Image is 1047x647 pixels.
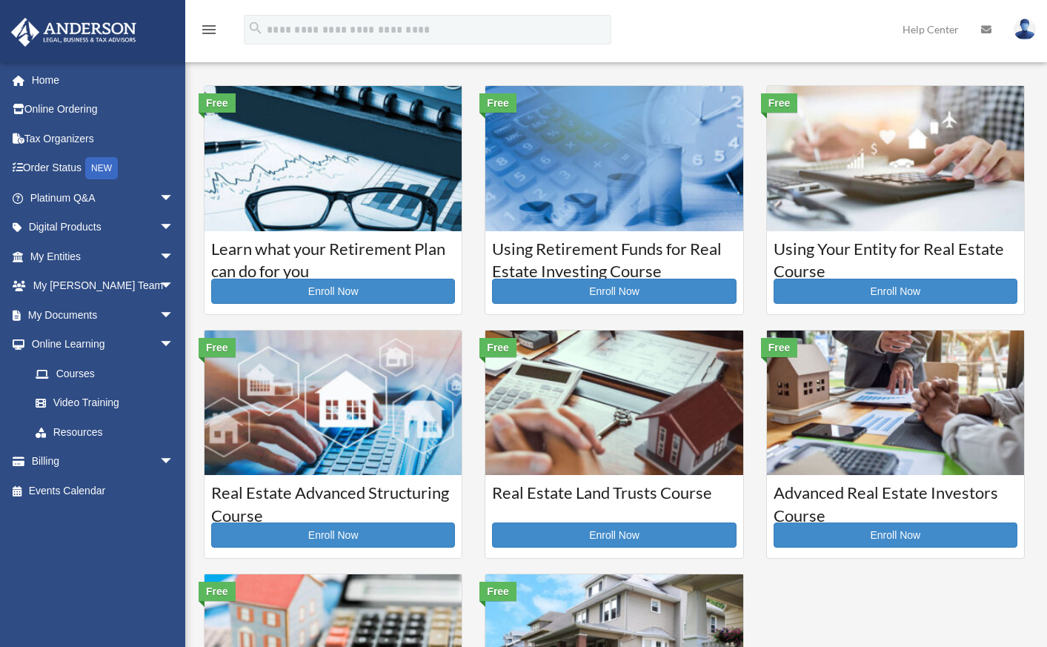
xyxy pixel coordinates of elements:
[10,330,196,359] a: Online Learningarrow_drop_down
[211,482,455,519] h3: Real Estate Advanced Structuring Course
[10,271,196,301] a: My [PERSON_NAME] Teamarrow_drop_down
[159,213,189,243] span: arrow_drop_down
[159,300,189,331] span: arrow_drop_down
[10,183,196,213] a: Platinum Q&Aarrow_drop_down
[199,338,236,357] div: Free
[159,271,189,302] span: arrow_drop_down
[10,300,196,330] a: My Documentsarrow_drop_down
[159,447,189,477] span: arrow_drop_down
[10,447,196,477] a: Billingarrow_drop_down
[774,482,1017,519] h3: Advanced Real Estate Investors Course
[10,153,196,184] a: Order StatusNEW
[479,93,516,113] div: Free
[10,95,196,125] a: Online Ordering
[211,238,455,275] h3: Learn what your Retirement Plan can do for you
[10,124,196,153] a: Tax Organizers
[10,65,196,95] a: Home
[479,338,516,357] div: Free
[159,330,189,360] span: arrow_drop_down
[1014,19,1036,40] img: User Pic
[774,279,1017,304] a: Enroll Now
[159,242,189,272] span: arrow_drop_down
[7,18,141,47] img: Anderson Advisors Platinum Portal
[211,279,455,304] a: Enroll Now
[492,279,736,304] a: Enroll Now
[200,21,218,39] i: menu
[159,183,189,213] span: arrow_drop_down
[774,522,1017,548] a: Enroll Now
[10,242,196,271] a: My Entitiesarrow_drop_down
[492,238,736,275] h3: Using Retirement Funds for Real Estate Investing Course
[247,20,264,36] i: search
[199,582,236,601] div: Free
[761,93,798,113] div: Free
[199,93,236,113] div: Free
[21,388,196,418] a: Video Training
[200,26,218,39] a: menu
[10,476,196,505] a: Events Calendar
[479,582,516,601] div: Free
[492,522,736,548] a: Enroll Now
[774,238,1017,275] h3: Using Your Entity for Real Estate Course
[21,417,196,447] a: Resources
[10,213,196,242] a: Digital Productsarrow_drop_down
[761,338,798,357] div: Free
[211,522,455,548] a: Enroll Now
[21,359,189,388] a: Courses
[85,157,118,179] div: NEW
[492,482,736,519] h3: Real Estate Land Trusts Course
